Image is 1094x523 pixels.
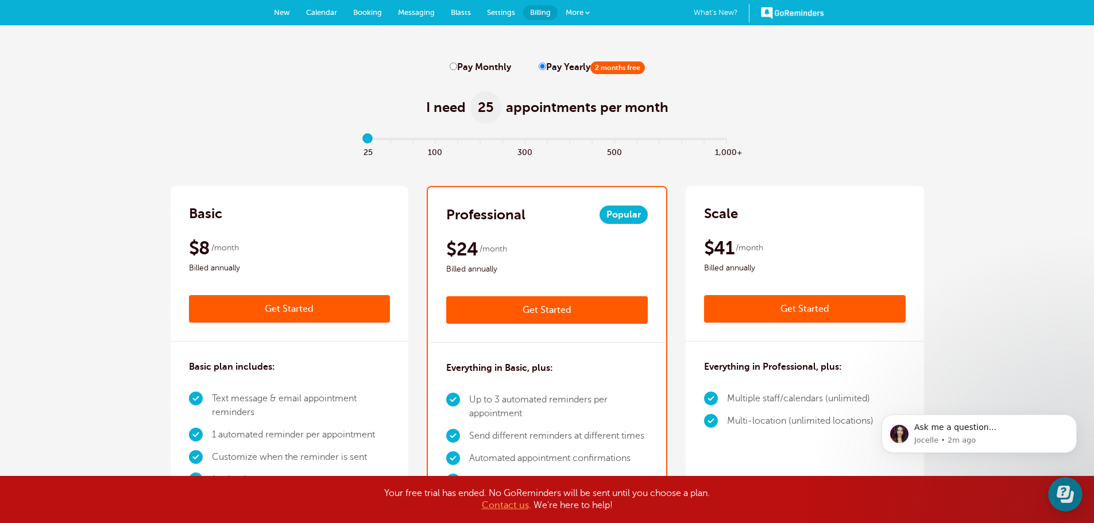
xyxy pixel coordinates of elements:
[704,261,906,275] span: Billed annually
[523,5,558,20] a: Billing
[424,145,446,158] span: 100
[450,63,457,70] input: Pay Monthly
[212,446,391,468] li: Customize when the reminder is sent
[451,8,471,17] span: Blasts
[446,296,648,324] a: Get Started
[603,145,625,158] span: 500
[600,206,648,224] span: Popular
[189,261,391,275] span: Billed annually
[446,206,525,224] h2: Professional
[715,145,737,158] span: 1,000+
[704,204,738,223] h2: Scale
[446,262,648,276] span: Billed annually
[704,360,842,374] h3: Everything in Professional, plus:
[727,410,873,432] li: Multi-location (unlimited locations)
[530,8,551,17] span: Billing
[469,470,648,492] li: Multiple timezones
[211,241,239,255] span: /month
[189,237,210,259] span: $8
[398,8,435,17] span: Messaging
[704,295,906,323] a: Get Started
[357,145,379,158] span: 25
[212,424,391,446] li: 1 automated reminder per appointment
[482,500,529,510] a: Contact us
[539,63,546,70] input: Pay Yearly2 months free
[426,98,466,117] span: I need
[189,295,391,323] a: Get Started
[353,8,382,17] span: Booking
[590,61,645,74] span: 2 months free
[470,91,501,123] span: 25
[480,242,507,256] span: /month
[306,8,337,17] span: Calendar
[539,62,645,73] label: Pay Yearly
[274,8,290,17] span: New
[469,425,648,447] li: Send different reminders at different times
[727,388,873,410] li: Multiple staff/calendars (unlimited)
[566,8,583,17] span: More
[487,8,515,17] span: Settings
[469,389,648,425] li: Up to 3 automated reminders per appointment
[506,98,668,117] span: appointments per month
[446,361,553,375] h3: Everything in Basic, plus:
[260,487,834,512] div: Your free trial has ended. No GoReminders will be sent until you choose a plan. . We're here to h...
[736,241,763,255] span: /month
[212,468,391,491] li: 1 calendar
[513,145,536,158] span: 300
[212,388,391,424] li: Text message & email appointment reminders
[864,397,1094,517] iframe: Intercom notifications message
[189,360,275,374] h3: Basic plan includes:
[469,447,648,470] li: Automated appointment confirmations
[446,238,478,261] span: $24
[450,62,511,73] label: Pay Monthly
[694,4,749,22] a: What's New?
[704,237,734,259] span: $41
[189,204,222,223] h2: Basic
